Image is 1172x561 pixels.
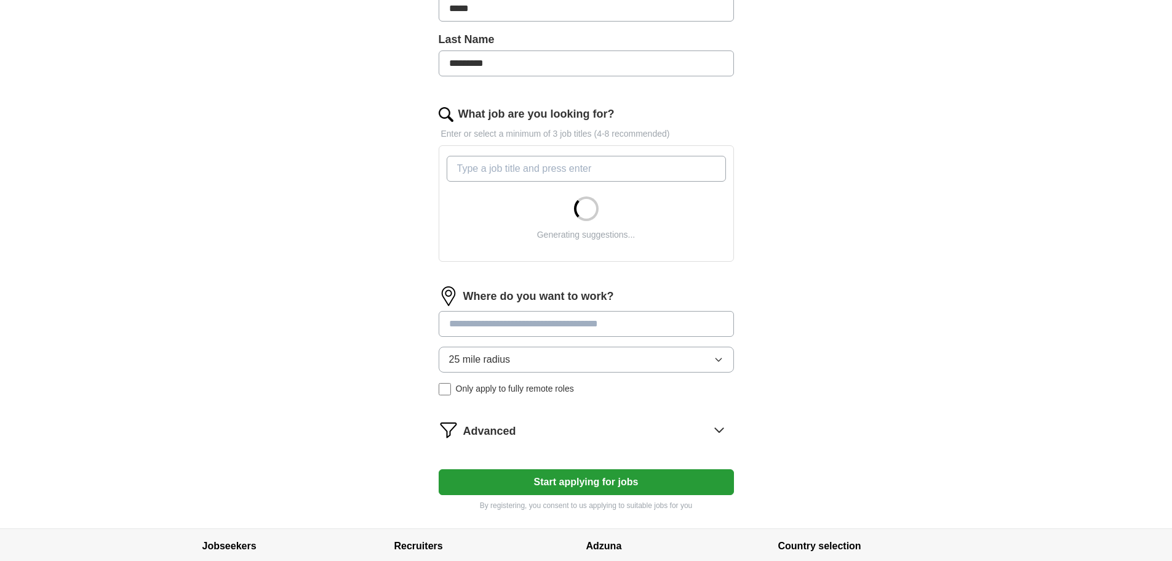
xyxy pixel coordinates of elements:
span: 25 mile radius [449,352,511,367]
span: Only apply to fully remote roles [456,382,574,395]
img: location.png [439,286,458,306]
input: Type a job title and press enter [447,156,726,182]
div: Generating suggestions... [537,228,636,241]
p: By registering, you consent to us applying to suitable jobs for you [439,500,734,511]
p: Enter or select a minimum of 3 job titles (4-8 recommended) [439,127,734,140]
button: 25 mile radius [439,347,734,373]
input: Only apply to fully remote roles [439,383,451,395]
img: search.png [439,107,453,122]
label: Last Name [439,31,734,48]
span: Advanced [463,423,516,440]
img: filter [439,420,458,440]
label: Where do you want to work? [463,288,614,305]
button: Start applying for jobs [439,469,734,495]
label: What job are you looking for? [458,106,615,123]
